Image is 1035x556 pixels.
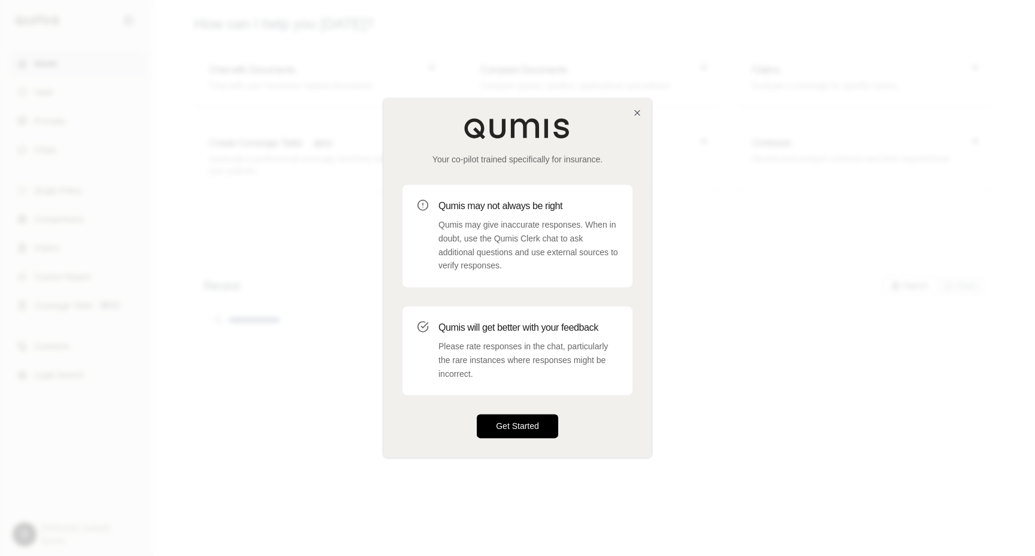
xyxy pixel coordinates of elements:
[477,415,558,439] button: Get Started
[402,153,632,165] p: Your co-pilot trained specifically for insurance.
[438,321,618,335] h3: Qumis will get better with your feedback
[438,199,618,213] h3: Qumis may not always be right
[464,117,571,139] img: Qumis Logo
[438,218,618,273] p: Qumis may give inaccurate responses. When in doubt, use the Qumis Clerk chat to ask additional qu...
[438,340,618,380] p: Please rate responses in the chat, particularly the rare instances where responses might be incor...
